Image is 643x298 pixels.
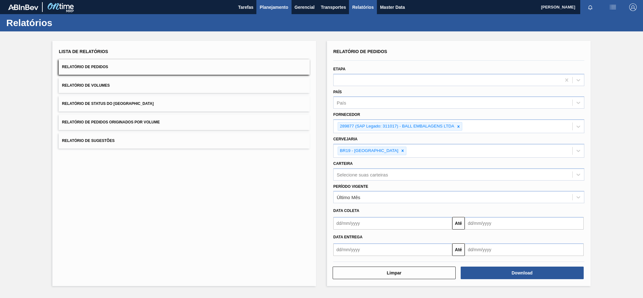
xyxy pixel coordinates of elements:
input: dd/mm/yyyy [333,217,452,230]
label: Carteira [333,161,353,166]
input: dd/mm/yyyy [333,243,452,256]
button: Até [452,243,465,256]
label: Etapa [333,67,346,71]
button: Relatório de Sugestões [59,133,310,149]
div: País [337,100,346,106]
label: Fornecedor [333,112,360,117]
button: Notificações [580,3,600,12]
div: 289877 (SAP Legado: 311017) - BALL EMBALAGENS LTDA [338,122,455,130]
label: País [333,90,342,94]
span: Tarefas [238,3,254,11]
img: userActions [609,3,617,11]
span: Relatório de Volumes [62,83,110,88]
span: Relatório de Pedidos [333,49,387,54]
label: Período Vigente [333,184,368,189]
button: Limpar [333,267,456,279]
span: Relatório de Pedidos Originados por Volume [62,120,160,124]
button: Relatório de Volumes [59,78,310,93]
img: Logout [629,3,637,11]
span: Transportes [321,3,346,11]
div: Selecione suas carteiras [337,172,388,177]
span: Data coleta [333,209,359,213]
span: Relatório de Sugestões [62,138,115,143]
span: Planejamento [260,3,288,11]
span: Relatório de Status do [GEOGRAPHIC_DATA] [62,101,153,106]
button: Relatório de Pedidos Originados por Volume [59,115,310,130]
label: Cervejaria [333,137,357,141]
button: Relatório de Status do [GEOGRAPHIC_DATA] [59,96,310,111]
span: Master Data [380,3,405,11]
span: Relatório de Pedidos [62,65,108,69]
span: Gerencial [295,3,315,11]
span: Relatórios [352,3,373,11]
button: Relatório de Pedidos [59,59,310,75]
button: Até [452,217,465,230]
input: dd/mm/yyyy [465,243,584,256]
span: Lista de Relatórios [59,49,108,54]
div: Último Mês [337,195,360,200]
span: Data Entrega [333,235,362,239]
div: BR19 - [GEOGRAPHIC_DATA] [338,147,399,155]
input: dd/mm/yyyy [465,217,584,230]
h1: Relatórios [6,19,118,26]
button: Download [461,267,584,279]
img: TNhmsLtSVTkK8tSr43FrP2fwEKptu5GPRR3wAAAABJRU5ErkJggg== [8,4,38,10]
